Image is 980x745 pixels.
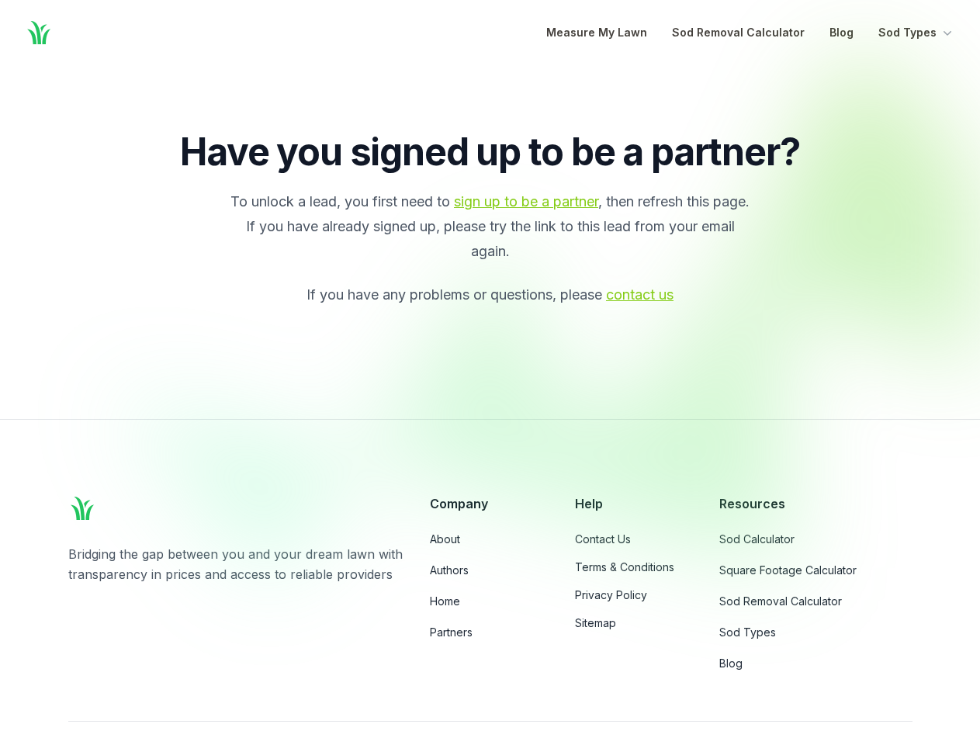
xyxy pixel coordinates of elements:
[719,594,912,609] a: Sod Removal Calculator
[454,193,598,210] a: sign up to be a partner
[430,625,550,640] a: Partners
[546,23,647,42] a: Measure My Lawn
[230,189,751,264] p: To unlock a lead, you first need to , then refresh this page. If you have already signed up, plea...
[575,587,695,603] a: Privacy Policy
[829,23,854,42] a: Blog
[430,594,550,609] a: Home
[719,625,912,640] a: Sod Types
[575,615,695,631] a: Sitemap
[230,282,751,307] p: If you have any problems or questions, please
[672,23,805,42] a: Sod Removal Calculator
[878,23,955,42] button: Sod Types
[143,133,838,171] p: Have you signed up to be a partner?
[719,656,912,671] a: Blog
[606,286,674,303] a: contact us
